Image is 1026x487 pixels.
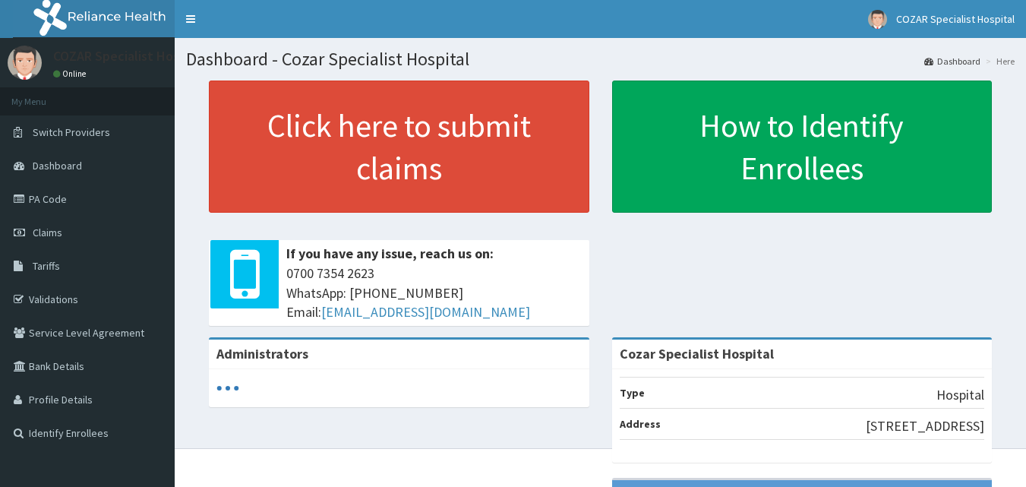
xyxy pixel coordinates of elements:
[868,10,887,29] img: User Image
[286,264,582,322] span: 0700 7354 2623 WhatsApp: [PHONE_NUMBER] Email:
[620,386,645,400] b: Type
[936,385,984,405] p: Hospital
[896,12,1015,26] span: COZAR Specialist Hospital
[924,55,980,68] a: Dashboard
[620,345,774,362] strong: Cozar Specialist Hospital
[866,416,984,436] p: [STREET_ADDRESS]
[53,49,207,63] p: COZAR Specialist Hospital
[286,245,494,262] b: If you have any issue, reach us on:
[209,81,589,213] a: Click here to submit claims
[33,226,62,239] span: Claims
[33,159,82,172] span: Dashboard
[620,417,661,431] b: Address
[53,68,90,79] a: Online
[8,46,42,80] img: User Image
[982,55,1015,68] li: Here
[186,49,1015,69] h1: Dashboard - Cozar Specialist Hospital
[33,125,110,139] span: Switch Providers
[612,81,993,213] a: How to Identify Enrollees
[216,345,308,362] b: Administrators
[321,303,530,321] a: [EMAIL_ADDRESS][DOMAIN_NAME]
[216,377,239,400] svg: audio-loading
[33,259,60,273] span: Tariffs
